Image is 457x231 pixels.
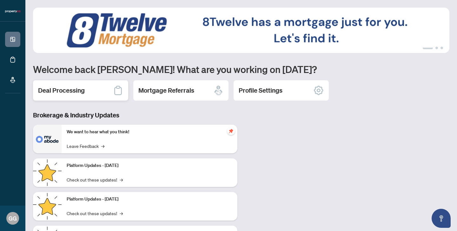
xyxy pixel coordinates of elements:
h2: Deal Processing [38,86,85,95]
h3: Brokerage & Industry Updates [33,111,237,120]
a: Check out these updates!→ [67,176,123,183]
button: 1 [423,47,433,49]
h1: Welcome back [PERSON_NAME]! What are you working on [DATE]? [33,63,449,75]
img: Platform Updates - July 21, 2025 [33,158,62,187]
button: 2 [435,47,438,49]
h2: Profile Settings [239,86,282,95]
a: Check out these updates!→ [67,210,123,217]
span: → [101,142,104,149]
p: Platform Updates - [DATE] [67,196,232,203]
img: logo [5,10,20,13]
img: We want to hear what you think! [33,125,62,153]
button: Open asap [432,209,451,228]
span: pushpin [227,127,235,135]
span: GG [9,214,17,223]
span: → [120,210,123,217]
h2: Mortgage Referrals [138,86,194,95]
span: → [120,176,123,183]
button: 3 [440,47,443,49]
img: Platform Updates - July 8, 2025 [33,192,62,221]
p: We want to hear what you think! [67,129,232,135]
img: Slide 0 [33,8,449,53]
p: Platform Updates - [DATE] [67,162,232,169]
a: Leave Feedback→ [67,142,104,149]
